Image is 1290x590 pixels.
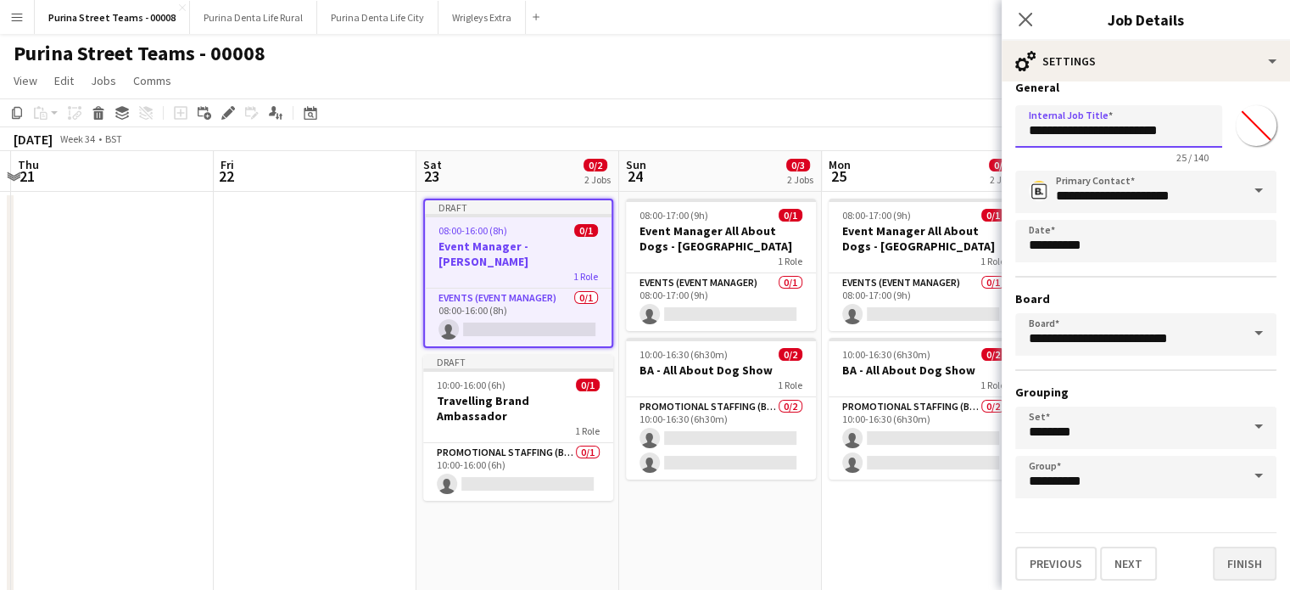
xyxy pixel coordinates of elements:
span: 0/2 [981,348,1005,361]
a: Jobs [84,70,123,92]
span: 0/3 [989,159,1013,171]
span: 08:00-17:00 (9h) [639,209,708,222]
span: 25 / 140 [1163,151,1222,164]
span: 0/1 [576,379,600,391]
app-job-card: 08:00-17:00 (9h)0/1Event Manager All About Dogs - [GEOGRAPHIC_DATA]1 RoleEvents (Event Manager)0/... [626,199,816,331]
button: Purina Denta Life Rural [190,1,317,34]
div: Draft [423,355,613,368]
app-card-role: Events (Event Manager)0/108:00-17:00 (9h) [829,273,1019,331]
app-job-card: Draft10:00-16:00 (6h)0/1Travelling Brand Ambassador1 RolePromotional Staffing (Brand Ambassadors)... [423,355,613,501]
span: 10:00-16:30 (6h30m) [639,348,728,361]
app-card-role: Promotional Staffing (Brand Ambassadors)0/210:00-16:30 (6h30m) [626,397,816,480]
button: Purina Street Teams - 00008 [35,1,190,34]
h1: Purina Street Teams - 00008 [14,41,265,66]
button: Finish [1213,547,1276,581]
span: Sun [626,157,646,172]
div: Settings [1002,41,1290,81]
div: [DATE] [14,131,53,148]
span: 1 Role [573,270,598,283]
span: 1 Role [778,379,802,391]
app-job-card: 08:00-17:00 (9h)0/1Event Manager All About Dogs - [GEOGRAPHIC_DATA]1 RoleEvents (Event Manager)0/... [829,199,1019,331]
h3: BA - All About Dog Show [626,362,816,378]
span: 23 [421,166,442,186]
h3: BA - All About Dog Show [829,362,1019,378]
span: 0/1 [574,224,598,237]
span: 08:00-17:00 (9h) [842,209,911,222]
span: 22 [218,166,234,186]
span: 1 Role [980,379,1005,391]
span: Jobs [91,73,116,88]
app-card-role: Events (Event Manager)0/108:00-16:00 (8h) [425,289,611,346]
span: Fri [221,157,234,172]
span: Edit [54,73,74,88]
div: 2 Jobs [787,173,813,186]
h3: Event Manager - [PERSON_NAME] [425,239,611,269]
button: Purina Denta Life City [317,1,438,34]
div: 2 Jobs [584,173,611,186]
h3: Event Manager All About Dogs - [GEOGRAPHIC_DATA] [829,223,1019,254]
h3: Event Manager All About Dogs - [GEOGRAPHIC_DATA] [626,223,816,254]
span: Sat [423,157,442,172]
span: 0/1 [779,209,802,222]
app-job-card: Draft08:00-16:00 (8h)0/1Event Manager - [PERSON_NAME]1 RoleEvents (Event Manager)0/108:00-16:00 (8h) [423,199,613,348]
div: BST [105,132,122,145]
app-job-card: 10:00-16:30 (6h30m)0/2BA - All About Dog Show1 RolePromotional Staffing (Brand Ambassadors)0/210:... [626,338,816,480]
app-card-role: Events (Event Manager)0/108:00-17:00 (9h) [626,273,816,331]
span: 0/2 [584,159,607,171]
div: Draft [425,200,611,214]
app-card-role: Promotional Staffing (Brand Ambassadors)0/210:00-16:30 (6h30m) [829,397,1019,480]
a: View [7,70,44,92]
span: 10:00-16:00 (6h) [437,379,505,391]
span: 1 Role [980,255,1005,267]
span: Week 34 [56,132,98,145]
app-card-role: Promotional Staffing (Brand Ambassadors)0/110:00-16:00 (6h) [423,443,613,501]
app-job-card: 10:00-16:30 (6h30m)0/2BA - All About Dog Show1 RolePromotional Staffing (Brand Ambassadors)0/210:... [829,338,1019,480]
h3: Board [1015,291,1276,306]
h3: Grouping [1015,385,1276,400]
span: Comms [133,73,171,88]
div: 2 Jobs [990,173,1016,186]
button: Previous [1015,547,1097,581]
a: Comms [126,70,178,92]
span: 0/3 [786,159,810,171]
span: 25 [826,166,851,186]
h3: General [1015,80,1276,95]
span: View [14,73,37,88]
button: Next [1100,547,1157,581]
span: Thu [18,157,39,172]
span: 0/1 [981,209,1005,222]
span: 1 Role [778,255,802,267]
span: 1 Role [575,424,600,437]
span: 10:00-16:30 (6h30m) [842,348,930,361]
span: Mon [829,157,851,172]
span: 0/2 [779,348,802,361]
span: 08:00-16:00 (8h) [438,224,507,237]
button: Wrigleys Extra [438,1,526,34]
h3: Job Details [1002,8,1290,31]
span: 21 [15,166,39,186]
span: 24 [623,166,646,186]
a: Edit [47,70,81,92]
h3: Travelling Brand Ambassador [423,393,613,424]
